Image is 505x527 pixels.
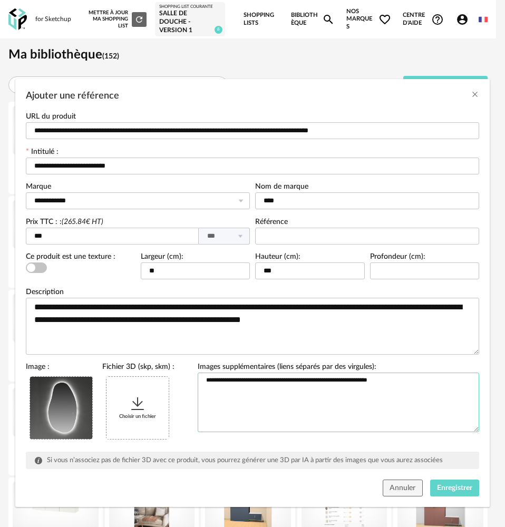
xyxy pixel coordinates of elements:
i: (265.84€ HT) [62,218,103,226]
label: Nom de marque [255,183,308,192]
label: Description [26,288,64,298]
label: Largeur (cm): [141,253,183,262]
span: Annuler [390,484,415,492]
label: Image : [26,363,50,373]
label: Fichier 3D (skp, skm) : [102,363,174,373]
span: Ajouter une référence [26,91,119,101]
label: Intitulé : [26,148,59,158]
span: Si vous n’associez pas de fichier 3D avec ce produit, vous pourrez générer une 3D par IA à partir... [47,457,443,464]
button: Annuler [383,480,423,496]
label: Ce produit est une texture : [26,253,115,262]
label: Images supplémentaires (liens séparés par des virgules): [198,363,376,373]
label: Profondeur (cm): [370,253,425,262]
span: Enregistrer [437,484,472,492]
label: Prix TTC : : [26,218,103,226]
div: Choisir un fichier [106,377,169,439]
button: Close [471,90,479,101]
button: Enregistrer [430,480,480,496]
label: Hauteur (cm): [255,253,300,262]
label: URL du produit [26,113,76,122]
div: Ajouter une référence [15,79,490,507]
label: Référence [255,218,288,228]
label: Marque [26,183,51,192]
